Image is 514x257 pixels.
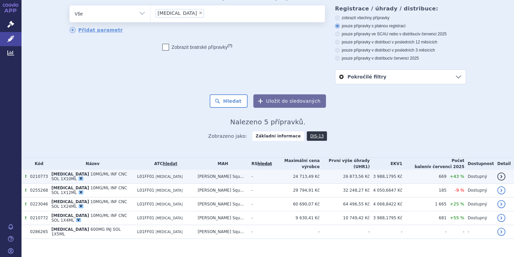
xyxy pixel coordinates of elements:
[402,197,446,211] td: 1 665
[464,158,494,170] th: Dostupnost
[156,175,182,179] span: [MEDICAL_DATA]
[27,225,48,239] td: 0286265
[464,197,494,211] td: Dostupný
[194,158,248,170] th: MAH
[497,200,505,208] a: detail
[464,170,494,184] td: Dostupný
[428,164,464,169] span: v červenci 2025
[402,184,446,197] td: 185
[402,225,446,239] td: -
[402,158,464,170] th: Počet balení
[418,32,446,36] span: v červenci 2025
[335,15,466,21] label: zobrazit všechny přípravky
[194,170,248,184] td: [PERSON_NAME] Squ...
[158,11,197,15] span: [MEDICAL_DATA]
[51,172,127,181] span: 10MG/ML INF CNC SOL 1X10ML
[27,197,48,211] td: 0223046
[370,158,402,170] th: EKV1
[137,229,154,234] span: L01FF01
[70,27,123,33] a: Přidat parametr
[253,94,326,108] button: Uložit do sledovaných
[51,199,89,204] span: [MEDICAL_DATA]
[230,118,305,126] span: Nalezeno 5 přípravků.
[335,39,466,45] label: pouze přípravky v distribuci v posledních 12 měsících
[208,131,247,141] span: Zobrazeno jako:
[319,225,370,239] td: -
[272,184,319,197] td: 29 794,91 Kč
[319,170,370,184] td: 26 873,56 Kč
[335,23,466,29] label: pouze přípravky s platnou registrací
[402,211,446,225] td: 681
[79,204,84,208] div: V
[25,188,27,193] span: Tento přípravek má více úhrad.
[25,202,27,206] span: Tento přípravek má více úhrad.
[307,131,327,141] a: DIS-13
[199,11,203,15] span: ×
[272,211,319,225] td: 9 630,41 Kč
[51,199,127,209] span: 10MG/ML INF CNC SOL 1X24ML
[257,161,272,166] del: hledat
[27,158,48,170] th: Kód
[27,211,48,225] td: 0210772
[319,158,370,170] th: První výše úhrady (UHR1)
[48,158,134,170] th: Název
[27,184,48,197] td: 0255268
[137,174,154,179] span: L01FF01
[370,170,402,184] td: 3 988,1795 Kč
[51,213,127,223] span: 10MG/ML INF CNC SOL 1X4ML
[194,197,248,211] td: [PERSON_NAME] Squ...
[335,31,466,37] label: pouze přípravky ve SCAU nebo v distribuci
[51,186,89,190] span: [MEDICAL_DATA]
[134,158,194,170] th: ATC
[455,188,464,193] span: -9 %
[51,172,89,176] span: [MEDICAL_DATA]
[497,228,505,236] a: detail
[464,211,494,225] td: Dostupný
[248,158,272,170] th: RS
[210,94,248,108] button: Hledat
[497,172,505,181] a: detail
[370,197,402,211] td: 4 068,8422 Kč
[402,170,446,184] td: 669
[248,225,272,239] td: -
[370,184,402,197] td: 4 050,6647 Kč
[497,214,505,222] a: detail
[464,225,494,239] td: -
[76,218,81,222] div: V
[227,43,232,48] abbr: (?)
[137,188,154,193] span: L01FF01
[464,184,494,197] td: Dostupný
[162,44,232,51] label: Zobrazit bratrské přípravky
[335,47,466,53] label: pouze přípravky v distribuci v posledních 3 měsících
[319,197,370,211] td: 64 496,55 Kč
[319,184,370,197] td: 32 248,27 Kč
[156,230,182,234] span: [MEDICAL_DATA]
[319,211,370,225] td: 10 749,42 Kč
[51,213,89,218] span: [MEDICAL_DATA]
[252,131,304,141] strong: Základní informace
[248,170,272,184] td: -
[257,161,272,166] a: vyhledávání neobsahuje žádnou platnou referenční skupinu
[156,202,182,206] span: [MEDICAL_DATA]
[494,158,514,170] th: Detail
[248,197,272,211] td: -
[156,216,182,220] span: [MEDICAL_DATA]
[194,225,248,239] td: [PERSON_NAME] Squ...
[206,9,210,17] input: [MEDICAL_DATA]
[450,201,464,206] span: +25 %
[194,184,248,197] td: [PERSON_NAME] Squ...
[156,189,182,192] span: [MEDICAL_DATA]
[248,184,272,197] td: -
[390,56,419,61] span: v červenci 2025
[272,170,319,184] td: 24 713,49 Kč
[137,216,154,220] span: L01FF01
[51,227,121,236] span: 600MG INJ SOL 1X5ML
[137,202,154,206] span: L01FF01
[450,215,464,220] span: +55 %
[248,211,272,225] td: -
[79,176,84,181] div: V
[27,170,48,184] td: 0210773
[51,227,89,232] span: [MEDICAL_DATA]
[25,216,27,220] span: Tento přípravek má více úhrad.
[25,174,27,179] span: Tento přípravek má více úhrad.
